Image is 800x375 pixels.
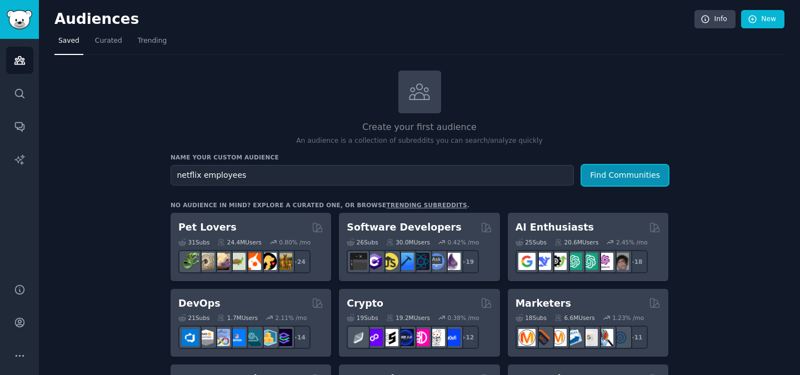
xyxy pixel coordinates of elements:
div: + 18 [624,250,648,273]
div: 20.6M Users [554,238,598,246]
span: Curated [95,36,122,46]
a: Saved [54,32,83,55]
h2: DevOps [178,297,221,311]
h2: Create your first audience [171,121,668,134]
p: An audience is a collection of subreddits you can search/analyze quickly [171,136,668,146]
img: learnjavascript [381,253,398,270]
div: 6.6M Users [554,314,595,322]
h2: Pet Lovers [178,221,237,234]
img: chatgpt_prompts_ [581,253,598,270]
h2: AI Enthusiasts [516,221,594,234]
div: 31 Sub s [178,238,209,246]
a: Info [694,10,736,29]
img: AskMarketing [549,329,567,346]
img: 0xPolygon [366,329,383,346]
input: Pick a short name, like "Digital Marketers" or "Movie-Goers" [171,165,574,186]
span: Saved [58,36,79,46]
a: Trending [134,32,171,55]
div: 1.7M Users [217,314,258,322]
img: cockatiel [244,253,261,270]
img: AskComputerScience [428,253,445,270]
img: content_marketing [518,329,536,346]
img: defiblockchain [412,329,429,346]
div: 0.80 % /mo [279,238,311,246]
div: + 12 [456,326,479,349]
button: Find Communities [582,165,668,186]
img: Docker_DevOps [213,329,230,346]
img: dogbreed [275,253,292,270]
div: 0.38 % /mo [448,314,479,322]
img: CryptoNews [428,329,445,346]
img: elixir [443,253,461,270]
img: turtle [228,253,246,270]
img: iOSProgramming [397,253,414,270]
img: web3 [397,329,414,346]
span: Trending [138,36,167,46]
img: OnlineMarketing [612,329,629,346]
h2: Software Developers [347,221,461,234]
a: New [741,10,784,29]
img: GoogleGeminiAI [518,253,536,270]
img: AItoolsCatalog [549,253,567,270]
img: GummySearch logo [7,10,32,29]
div: + 14 [287,326,311,349]
img: software [350,253,367,270]
div: 21 Sub s [178,314,209,322]
div: 1.23 % /mo [612,314,644,322]
img: reactnative [412,253,429,270]
img: PetAdvice [259,253,277,270]
div: 0.42 % /mo [448,238,479,246]
h3: Name your custom audience [171,153,668,161]
div: 25 Sub s [516,238,547,246]
img: herpetology [182,253,199,270]
div: 18 Sub s [516,314,547,322]
img: DevOpsLinks [228,329,246,346]
img: ArtificalIntelligence [612,253,629,270]
div: 2.45 % /mo [616,238,648,246]
img: googleads [581,329,598,346]
div: 19 Sub s [347,314,378,322]
img: bigseo [534,329,551,346]
div: 24.4M Users [217,238,261,246]
img: AWS_Certified_Experts [197,329,214,346]
img: aws_cdk [259,329,277,346]
div: + 24 [287,250,311,273]
h2: Crypto [347,297,383,311]
a: trending subreddits [386,202,467,208]
img: Emailmarketing [565,329,582,346]
img: ethfinance [350,329,367,346]
h2: Audiences [54,11,694,28]
div: + 19 [456,250,479,273]
div: 26 Sub s [347,238,378,246]
a: Curated [91,32,126,55]
img: OpenAIDev [596,253,613,270]
h2: Marketers [516,297,571,311]
img: MarketingResearch [596,329,613,346]
img: leopardgeckos [213,253,230,270]
div: 2.11 % /mo [276,314,307,322]
div: + 11 [624,326,648,349]
div: No audience in mind? Explore a curated one, or browse . [171,201,469,209]
img: csharp [366,253,383,270]
img: chatgpt_promptDesign [565,253,582,270]
img: defi_ [443,329,461,346]
img: PlatformEngineers [275,329,292,346]
img: azuredevops [182,329,199,346]
img: DeepSeek [534,253,551,270]
div: 19.2M Users [386,314,430,322]
img: ethstaker [381,329,398,346]
img: platformengineering [244,329,261,346]
div: 30.0M Users [386,238,430,246]
img: ballpython [197,253,214,270]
